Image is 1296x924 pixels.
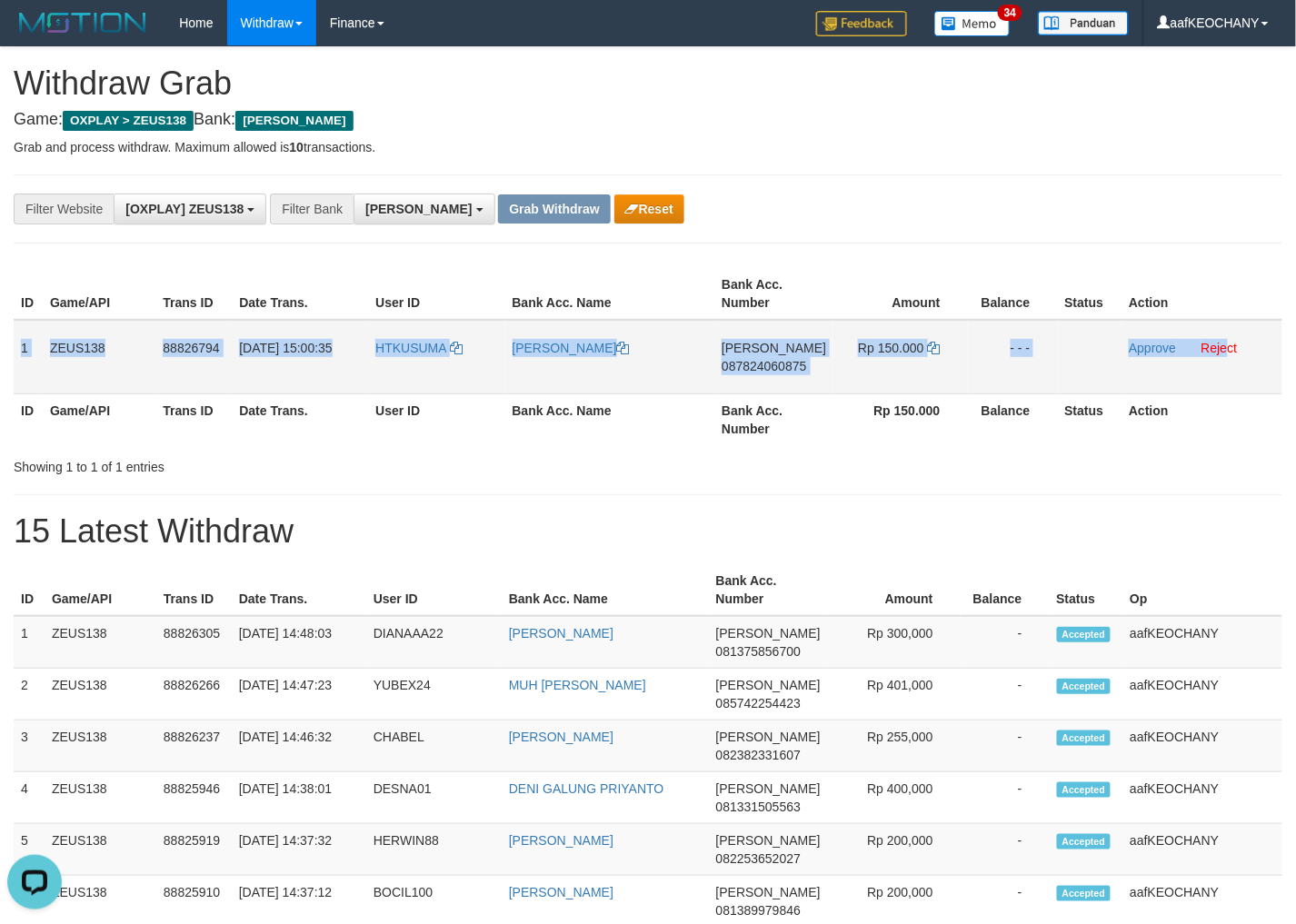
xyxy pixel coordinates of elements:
a: [PERSON_NAME] [509,885,613,899]
button: Open LiveChat chat widget [7,7,62,62]
th: Bank Acc. Number [709,564,828,616]
a: Reject [1201,341,1238,355]
span: OXPLAY > ZEUS138 [63,111,194,131]
td: 1 [14,320,43,394]
td: DESNA01 [366,772,502,824]
span: Accepted [1057,782,1112,798]
span: Copy 081375856700 to clipboard [716,644,801,659]
th: Game/API [45,564,156,616]
td: Rp 401,000 [828,669,961,720]
span: [PERSON_NAME] [716,833,821,848]
th: ID [14,393,43,445]
a: [PERSON_NAME] [509,730,613,744]
span: [OXPLAY] ZEUS138 [125,202,244,216]
th: Status [1058,393,1122,445]
strong: 10 [289,140,304,154]
span: [DATE] 15:00:35 [239,341,332,355]
td: 88826266 [156,669,232,720]
span: HTKUSUMA [375,341,446,355]
td: ZEUS138 [45,824,156,876]
th: Bank Acc. Name [505,393,715,445]
a: Approve [1129,341,1176,355]
th: Game/API [43,268,155,320]
button: Grab Withdraw [498,194,610,224]
span: Copy 082382331607 to clipboard [716,748,801,762]
a: Copy 150000 to clipboard [928,341,941,355]
td: 88826237 [156,720,232,772]
img: panduan.png [1038,11,1129,35]
td: [DATE] 14:38:01 [232,772,366,824]
td: Rp 200,000 [828,824,961,876]
th: User ID [366,564,502,616]
a: MUH [PERSON_NAME] [509,678,646,692]
span: [PERSON_NAME] [235,111,353,131]
td: aafKEOCHANY [1122,824,1282,876]
th: Balance [968,393,1058,445]
td: 4 [14,772,45,824]
span: Copy 081389979846 to clipboard [716,903,801,918]
td: - [961,720,1050,772]
span: Copy 082253652027 to clipboard [716,851,801,866]
span: [PERSON_NAME] [716,678,821,692]
td: [DATE] 14:48:03 [232,616,366,669]
td: aafKEOCHANY [1122,616,1282,669]
span: [PERSON_NAME] [722,341,826,355]
th: Op [1122,564,1282,616]
th: Amount [828,564,961,616]
h1: Withdraw Grab [14,65,1282,102]
td: Rp 400,000 [828,772,961,824]
span: [PERSON_NAME] [716,626,821,641]
th: Action [1122,393,1282,445]
span: [PERSON_NAME] [365,202,472,216]
td: - - - [968,320,1058,394]
button: Reset [614,194,684,224]
a: DENI GALUNG PRIYANTO [509,781,664,796]
span: Copy 085742254423 to clipboard [716,696,801,710]
th: Date Trans. [232,268,368,320]
td: CHABEL [366,720,502,772]
th: Trans ID [155,393,232,445]
td: 88826305 [156,616,232,669]
a: HTKUSUMA [375,341,463,355]
span: [PERSON_NAME] [716,781,821,796]
span: Accepted [1057,679,1112,694]
button: [PERSON_NAME] [354,194,494,224]
a: [PERSON_NAME] [513,341,630,355]
th: Status [1050,564,1123,616]
div: Filter Website [14,194,114,224]
td: Rp 255,000 [828,720,961,772]
th: Action [1122,268,1282,320]
span: Copy 081331505563 to clipboard [716,800,801,814]
td: [DATE] 14:47:23 [232,669,366,720]
h4: Game: Bank: [14,111,1282,129]
div: Showing 1 to 1 of 1 entries [14,451,526,476]
td: Rp 300,000 [828,616,961,669]
span: Accepted [1057,627,1112,642]
th: ID [14,564,45,616]
th: Bank Acc. Number [714,393,833,445]
th: Trans ID [156,564,232,616]
td: ZEUS138 [43,320,155,394]
td: ZEUS138 [45,616,156,669]
img: MOTION_logo.png [14,9,152,36]
td: 88825919 [156,824,232,876]
td: - [961,616,1050,669]
td: 5 [14,824,45,876]
td: aafKEOCHANY [1122,720,1282,772]
th: Status [1058,268,1122,320]
th: User ID [368,393,504,445]
td: - [961,772,1050,824]
p: Grab and process withdraw. Maximum allowed is transactions. [14,138,1282,156]
img: Feedback.jpg [816,11,907,36]
button: [OXPLAY] ZEUS138 [114,194,266,224]
span: [PERSON_NAME] [716,885,821,899]
td: - [961,824,1050,876]
td: ZEUS138 [45,772,156,824]
span: 88826794 [163,341,219,355]
h1: 15 Latest Withdraw [14,513,1282,550]
a: [PERSON_NAME] [509,626,613,641]
span: [PERSON_NAME] [716,730,821,744]
td: 2 [14,669,45,720]
td: [DATE] 14:46:32 [232,720,366,772]
td: HERWIN88 [366,824,502,876]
